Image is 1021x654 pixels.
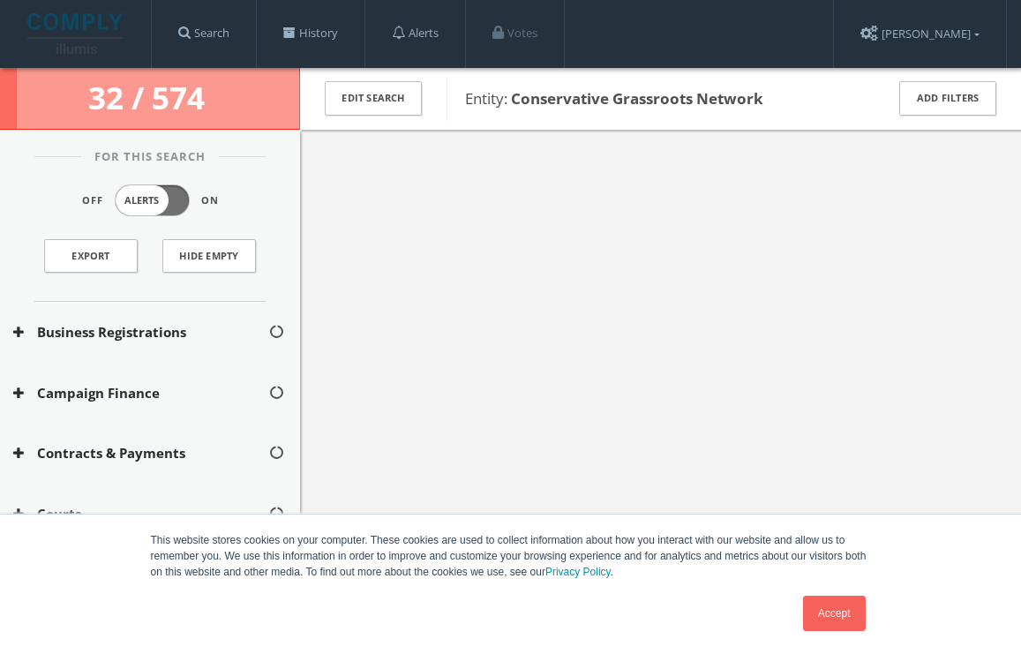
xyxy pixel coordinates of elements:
span: For This Search [81,148,219,166]
span: Entity: [465,88,763,109]
b: Conservative Grassroots Network [511,88,763,109]
a: Accept [803,596,866,631]
span: Off [82,193,103,208]
button: Business Registrations [13,322,268,342]
button: Campaign Finance [13,383,268,403]
img: illumis [27,13,126,54]
a: Privacy Policy [545,566,611,578]
button: Courts [13,504,268,524]
button: Edit Search [325,81,422,116]
a: Export [44,239,138,273]
p: This website stores cookies on your computer. These cookies are used to collect information about... [151,532,871,580]
button: Add Filters [899,81,996,116]
span: On [201,193,219,208]
button: Hide Empty [162,239,256,273]
button: Contracts & Payments [13,443,268,463]
span: 32 / 574 [88,77,212,118]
